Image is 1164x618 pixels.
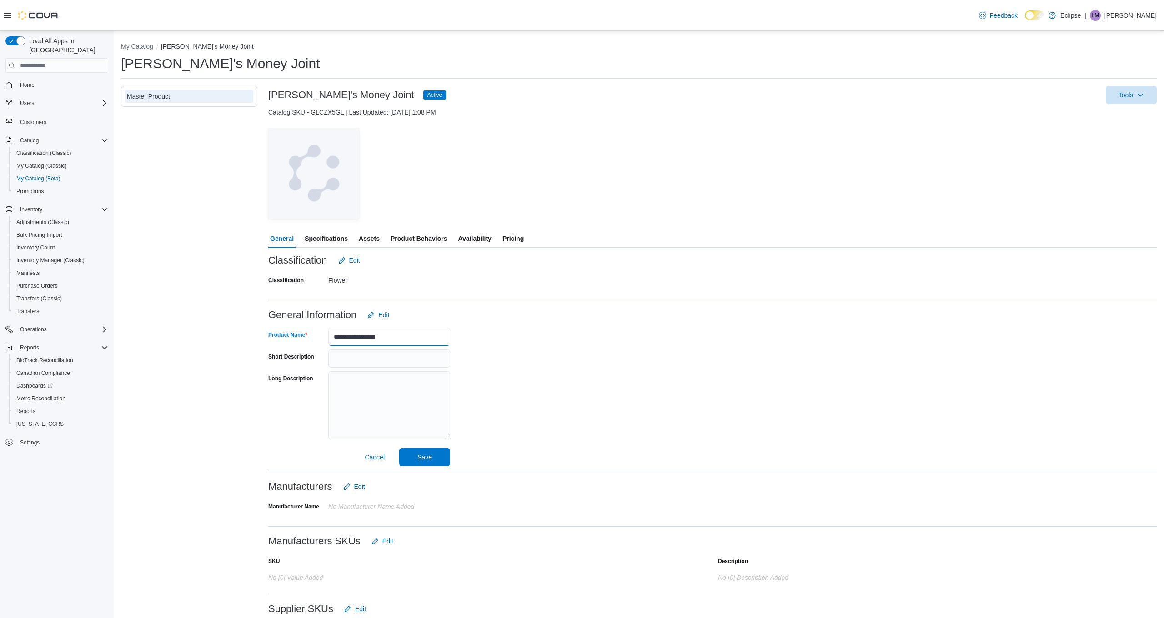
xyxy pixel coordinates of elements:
[16,420,64,428] span: [US_STATE] CCRS
[13,186,108,197] span: Promotions
[13,293,65,304] a: Transfers (Classic)
[16,175,60,182] span: My Catalog (Beta)
[121,42,1157,53] nav: An example of EuiBreadcrumbs
[328,273,450,284] div: Flower
[13,217,73,228] a: Adjustments (Classic)
[9,354,112,367] button: BioTrack Reconciliation
[16,135,108,146] span: Catalog
[268,558,280,565] label: SKU
[13,393,69,404] a: Metrc Reconciliation
[16,324,50,335] button: Operations
[1119,90,1134,100] span: Tools
[382,537,393,546] span: Edit
[268,353,314,360] label: Short Description
[13,242,59,253] a: Inventory Count
[2,203,112,216] button: Inventory
[2,341,112,354] button: Reports
[13,148,108,159] span: Classification (Classic)
[16,357,73,364] span: BioTrack Reconciliation
[161,43,254,50] button: [PERSON_NAME]'s Money Joint
[9,279,112,292] button: Purchase Orders
[13,255,88,266] a: Inventory Manager (Classic)
[990,11,1018,20] span: Feedback
[1092,10,1099,21] span: LM
[1104,10,1157,21] p: [PERSON_NAME]
[13,306,108,317] span: Transfers
[20,100,34,107] span: Users
[16,395,65,402] span: Metrc Reconciliation
[127,92,251,101] div: Master Product
[9,292,112,305] button: Transfers (Classic)
[458,229,491,248] span: Availability
[13,406,108,417] span: Reports
[13,173,108,184] span: My Catalog (Beta)
[9,379,112,392] a: Dashboards
[268,255,327,266] h3: Classification
[2,115,112,128] button: Customers
[16,437,43,448] a: Settings
[16,135,42,146] button: Catalog
[9,367,112,379] button: Canadian Compliance
[13,368,108,379] span: Canadian Compliance
[13,217,108,228] span: Adjustments (Classic)
[2,78,112,91] button: Home
[268,603,333,614] h3: Supplier SKUs
[121,43,153,50] button: My Catalog
[16,437,108,448] span: Settings
[16,295,62,302] span: Transfers (Classic)
[9,267,112,279] button: Manifests
[364,306,393,324] button: Edit
[2,134,112,147] button: Catalog
[9,241,112,254] button: Inventory Count
[20,137,39,144] span: Catalog
[268,503,319,510] label: Manufacturer Name
[13,368,74,379] a: Canadian Compliance
[16,204,46,215] button: Inventory
[9,392,112,405] button: Metrc Reconciliation
[9,229,112,241] button: Bulk Pricing Import
[20,119,46,126] span: Customers
[1106,86,1157,104] button: Tools
[365,453,385,462] span: Cancel
[16,80,38,90] a: Home
[16,308,39,315] span: Transfers
[13,268,43,279] a: Manifests
[9,216,112,229] button: Adjustments (Classic)
[718,570,900,581] div: No [0] description added
[268,90,414,100] h3: [PERSON_NAME]'s Money Joint
[1090,10,1101,21] div: Lanai Monahan
[427,91,442,99] span: Active
[2,97,112,110] button: Users
[368,532,397,550] button: Edit
[13,419,67,429] a: [US_STATE] CCRS
[20,81,35,89] span: Home
[417,453,432,462] span: Save
[16,257,85,264] span: Inventory Manager (Classic)
[502,229,524,248] span: Pricing
[13,173,64,184] a: My Catalog (Beta)
[18,11,59,20] img: Cova
[268,331,307,339] label: Product Name
[16,408,35,415] span: Reports
[13,186,48,197] a: Promotions
[13,160,108,171] span: My Catalog (Classic)
[13,229,108,240] span: Bulk Pricing Import
[268,536,361,547] h3: Manufacturers SKUs
[16,116,108,127] span: Customers
[13,393,108,404] span: Metrc Reconciliation
[718,558,748,565] label: Description
[13,280,108,291] span: Purchase Orders
[9,418,112,430] button: [US_STATE] CCRS
[16,150,71,157] span: Classification (Classic)
[16,282,58,289] span: Purchase Orders
[16,117,50,128] a: Customers
[13,229,66,240] a: Bulk Pricing Import
[16,219,69,226] span: Adjustments (Classic)
[13,306,43,317] a: Transfers
[268,128,359,219] img: Image for Cova Placeholder
[16,79,108,90] span: Home
[16,231,62,239] span: Bulk Pricing Import
[20,206,42,213] span: Inventory
[13,268,108,279] span: Manifests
